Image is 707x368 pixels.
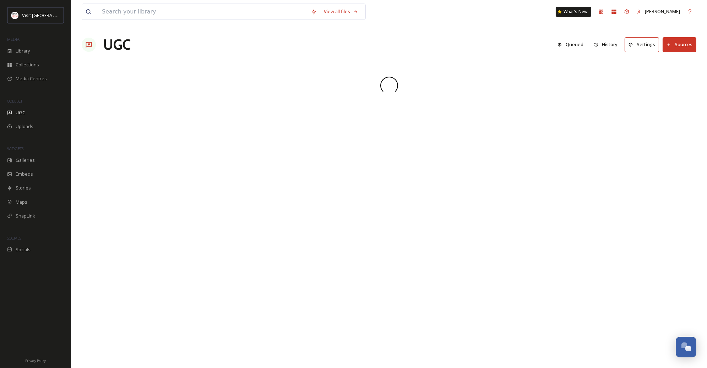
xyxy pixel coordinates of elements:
[320,5,362,18] a: View all files
[645,8,680,15] span: [PERSON_NAME]
[625,37,659,52] button: Settings
[16,185,31,191] span: Stories
[663,37,696,52] button: Sources
[16,157,35,164] span: Galleries
[633,5,684,18] a: [PERSON_NAME]
[16,246,31,253] span: Socials
[25,358,46,363] span: Privacy Policy
[676,337,696,357] button: Open Chat
[554,38,587,51] button: Queued
[16,75,47,82] span: Media Centres
[16,199,27,205] span: Maps
[16,48,30,54] span: Library
[16,61,39,68] span: Collections
[22,12,77,18] span: Visit [GEOGRAPHIC_DATA]
[103,34,131,55] a: UGC
[591,38,621,51] button: History
[556,7,591,17] a: What's New
[7,98,22,104] span: COLLECT
[16,213,35,219] span: SnapLink
[7,146,23,151] span: WIDGETS
[7,235,21,241] span: SOCIALS
[7,37,20,42] span: MEDIA
[25,356,46,364] a: Privacy Policy
[625,37,663,52] a: Settings
[591,38,625,51] a: History
[554,38,591,51] a: Queued
[11,12,18,19] img: download%20(3).png
[16,109,25,116] span: UGC
[16,171,33,177] span: Embeds
[98,4,308,20] input: Search your library
[16,123,33,130] span: Uploads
